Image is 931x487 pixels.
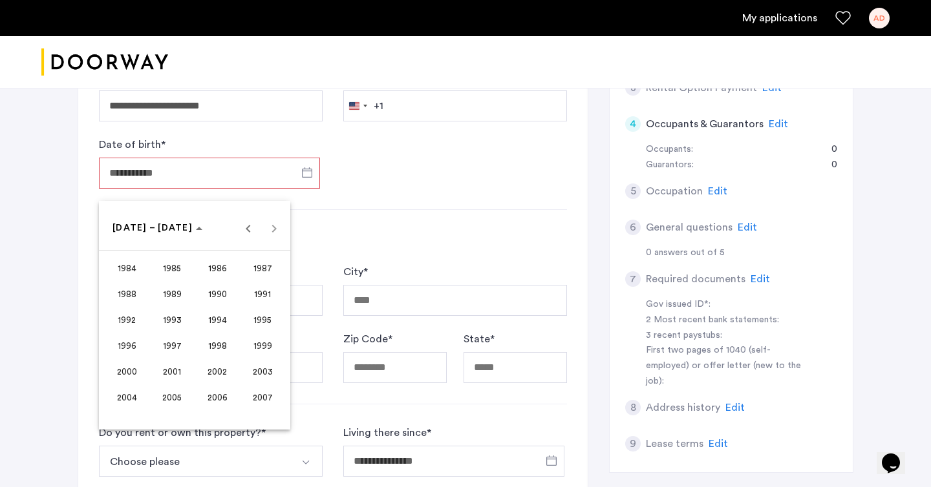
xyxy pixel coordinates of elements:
[197,282,238,306] span: 1990
[149,384,195,410] button: 2005
[197,360,238,383] span: 2002
[242,308,283,331] span: 1995
[197,308,238,331] span: 1994
[104,281,149,307] button: 1988
[240,281,285,307] button: 1991
[104,384,149,410] button: 2004
[240,307,285,333] button: 1995
[195,384,240,410] button: 2006
[104,333,149,358] button: 1996
[195,281,240,307] button: 1990
[149,255,195,281] button: 1985
[242,334,283,357] span: 1999
[152,256,193,280] span: 1985
[107,256,147,280] span: 1984
[107,360,147,383] span: 2000
[240,384,285,410] button: 2007
[242,282,283,306] span: 1991
[240,333,285,358] button: 1999
[235,215,261,241] button: Previous 24 years
[107,334,147,357] span: 1996
[107,282,147,306] span: 1988
[197,386,238,409] span: 2006
[104,307,149,333] button: 1992
[195,255,240,281] button: 1986
[149,281,195,307] button: 1989
[152,334,193,357] span: 1997
[240,255,285,281] button: 1987
[242,386,283,409] span: 2007
[107,308,147,331] span: 1992
[242,360,283,383] span: 2003
[107,216,208,240] button: Choose date
[152,282,193,306] span: 1989
[197,256,238,280] span: 1986
[242,256,283,280] span: 1987
[152,308,193,331] span: 1993
[149,307,195,333] button: 1993
[195,358,240,384] button: 2002
[195,333,240,358] button: 1998
[152,386,193,409] span: 2005
[104,358,149,384] button: 2000
[104,255,149,281] button: 1984
[197,334,238,357] span: 1998
[240,358,285,384] button: 2003
[152,360,193,383] span: 2001
[195,307,240,333] button: 1994
[107,386,147,409] span: 2004
[112,223,193,233] span: [DATE] – [DATE]
[149,358,195,384] button: 2001
[149,333,195,358] button: 1997
[877,435,918,474] iframe: chat widget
